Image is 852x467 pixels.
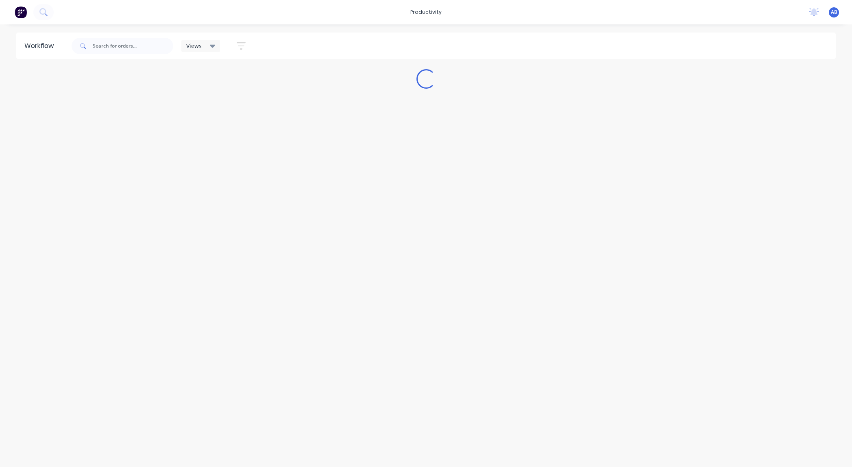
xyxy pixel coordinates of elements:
[15,6,27,18] img: Factory
[831,9,837,16] span: AB
[24,41,58,51] div: Workflow
[186,41,202,50] span: Views
[406,6,446,18] div: productivity
[93,38,173,54] input: Search for orders...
